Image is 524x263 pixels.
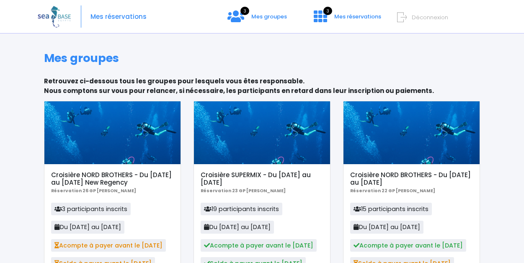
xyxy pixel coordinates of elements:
span: Du [DATE] au [DATE] [51,221,124,233]
span: Acompte à payer avant le [DATE] [350,239,466,252]
span: Mes réservations [334,13,381,21]
span: Mes groupes [251,13,287,21]
p: Retrouvez ci-dessous tous les groupes pour lesquels vous êtes responsable. Nous comptons sur vous... [44,77,480,95]
b: Réservation 23 GP [PERSON_NAME] [201,188,286,194]
span: Acompte à payer avant le [DATE] [51,239,166,252]
span: 3 [240,7,249,15]
a: 3 Mes réservations [307,15,386,23]
h5: Croisière NORD BROTHERS - Du [DATE] au [DATE] New Regency [51,171,173,186]
span: 3 [323,7,332,15]
span: Du [DATE] au [DATE] [201,221,274,233]
a: 3 Mes groupes [221,15,294,23]
span: Du [DATE] au [DATE] [350,221,423,233]
span: Acompte à payer avant le [DATE] [201,239,317,252]
b: Réservation 22 GP [PERSON_NAME] [350,188,435,194]
span: 3 participants inscrits [51,203,131,215]
span: 15 participants inscrits [350,203,432,215]
span: Déconnexion [412,13,448,21]
h1: Mes groupes [44,52,480,65]
span: 19 participants inscrits [201,203,282,215]
h5: Croisière NORD BROTHERS - Du [DATE] au [DATE] [350,171,472,186]
b: Réservation 26 GP [PERSON_NAME] [51,188,136,194]
h5: Croisière SUPERMIX - Du [DATE] au [DATE] [201,171,323,186]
